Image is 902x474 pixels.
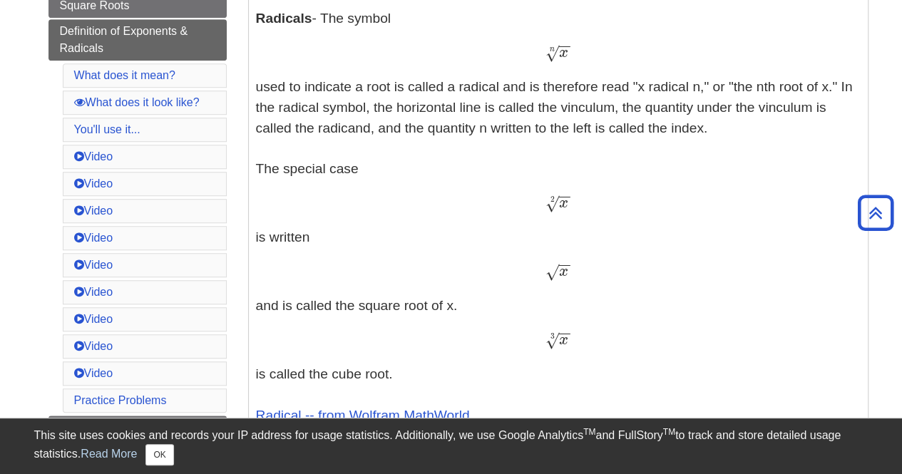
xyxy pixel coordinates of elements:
[74,69,175,81] a: What does it mean?
[550,46,555,53] span: n
[74,259,113,271] a: Video
[48,19,227,61] a: Definition of Exponents & Radicals
[74,205,113,217] a: Video
[256,11,312,26] b: Radicals
[74,286,113,298] a: Video
[853,203,898,222] a: Back to Top
[545,194,559,213] span: √
[550,195,555,204] span: 2
[74,150,113,163] a: Video
[81,448,137,460] a: Read More
[74,367,113,379] a: Video
[545,331,559,350] span: √
[74,123,140,135] a: You'll use it...
[559,45,568,61] span: x
[74,177,113,190] a: Video
[145,444,173,465] button: Close
[559,195,568,211] span: x
[545,262,559,282] span: √
[545,43,559,63] span: √
[256,408,470,423] a: Radical -- from Wolfram MathWorld
[74,394,167,406] a: Practice Problems
[74,96,200,108] a: What does it look like?
[74,340,113,352] a: Video
[559,264,568,279] span: x
[48,416,227,440] a: Graphing Exponents
[583,427,595,437] sup: TM
[559,332,568,348] span: x
[74,313,113,325] a: Video
[34,427,868,465] div: This site uses cookies and records your IP address for usage statistics. Additionally, we use Goo...
[74,232,113,244] a: Video
[550,331,555,341] span: 3
[663,427,675,437] sup: TM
